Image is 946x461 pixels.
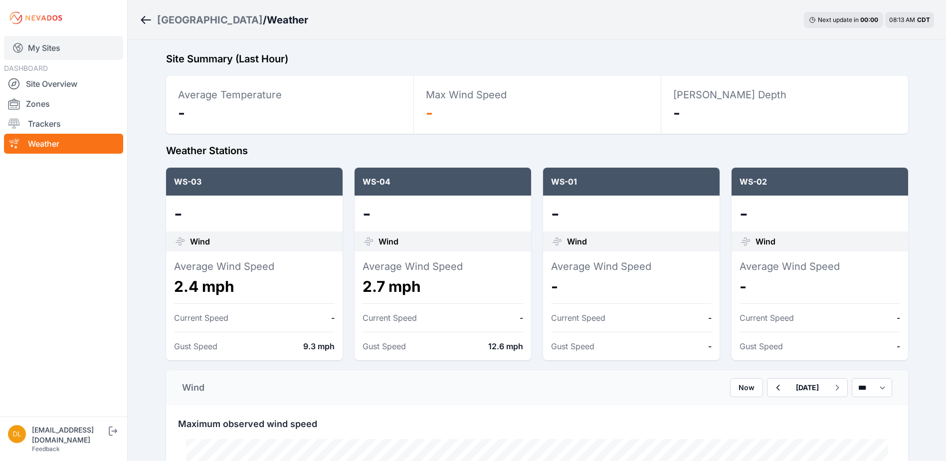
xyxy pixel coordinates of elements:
[4,74,123,94] a: Site Overview
[263,13,267,27] span: /
[166,405,908,431] div: Maximum observed wind speed
[740,277,900,295] dd: -
[174,277,335,295] dd: 2.4 mph
[166,52,908,66] h2: Site Summary (Last Hour)
[567,235,587,247] span: Wind
[740,259,900,273] dt: Average Wind Speed
[363,340,406,352] dt: Gust Speed
[860,16,878,24] div: 00 : 00
[174,312,228,324] dt: Current Speed
[8,10,64,26] img: Nevados
[897,340,900,352] dd: -
[551,340,594,352] dt: Gust Speed
[551,277,712,295] dd: -
[4,36,123,60] a: My Sites
[818,16,859,23] span: Next update in
[788,379,827,397] button: [DATE]
[551,204,712,224] dd: -
[32,425,107,445] div: [EMAIL_ADDRESS][DOMAIN_NAME]
[174,204,335,224] dd: -
[378,235,398,247] span: Wind
[178,104,185,122] span: -
[756,235,775,247] span: Wind
[426,89,507,101] span: Max Wind Speed
[889,16,915,23] span: 08:13 AM
[520,312,523,324] dd: -
[363,312,417,324] dt: Current Speed
[917,16,930,23] span: CDT
[166,144,908,158] h2: Weather Stations
[4,64,48,72] span: DASHBOARD
[740,204,900,224] dd: -
[157,13,263,27] a: [GEOGRAPHIC_DATA]
[174,259,335,273] dt: Average Wind Speed
[732,168,908,196] div: WS-02
[708,312,712,324] dd: -
[363,277,523,295] dd: 2.7 mph
[426,104,433,122] span: -
[32,445,60,453] a: Feedback
[267,13,308,27] h3: Weather
[166,168,343,196] div: WS-03
[4,134,123,154] a: Weather
[551,312,605,324] dt: Current Speed
[190,235,210,247] span: Wind
[740,312,794,324] dt: Current Speed
[140,7,308,33] nav: Breadcrumb
[551,259,712,273] dt: Average Wind Speed
[182,381,204,395] div: Wind
[331,312,335,324] dd: -
[4,114,123,134] a: Trackers
[178,89,282,101] span: Average Temperature
[740,340,783,352] dt: Gust Speed
[730,378,763,397] button: Now
[355,168,531,196] div: WS-04
[897,312,900,324] dd: -
[303,340,335,352] dd: 9.3 mph
[673,104,680,122] span: -
[488,340,523,352] dd: 12.6 mph
[543,168,720,196] div: WS-01
[4,94,123,114] a: Zones
[174,340,217,352] dt: Gust Speed
[673,89,786,101] span: [PERSON_NAME] Depth
[708,340,712,352] dd: -
[363,204,523,224] dd: -
[363,259,523,273] dt: Average Wind Speed
[8,425,26,443] img: dlay@prim.com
